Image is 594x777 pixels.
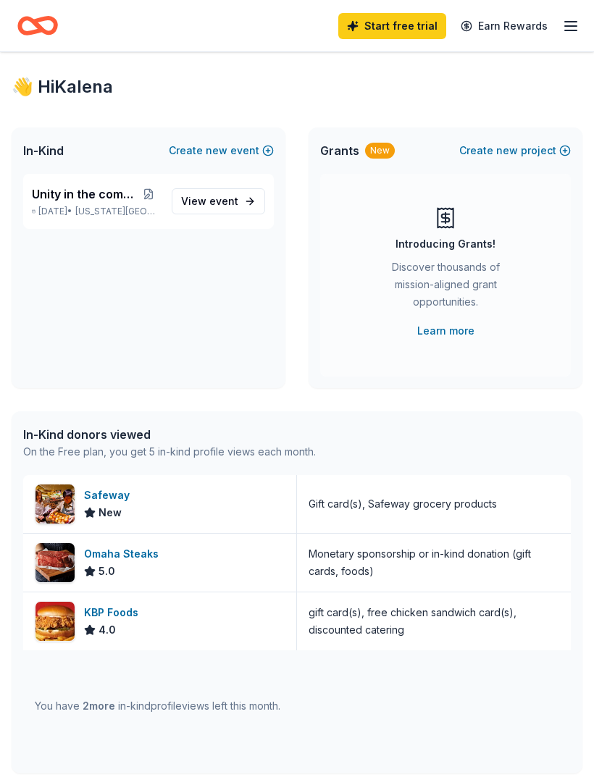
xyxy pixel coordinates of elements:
[452,13,556,39] a: Earn Rewards
[338,13,446,39] a: Start free trial
[23,443,316,461] div: On the Free plan, you get 5 in-kind profile views each month.
[99,563,115,580] span: 5.0
[417,322,474,340] a: Learn more
[35,543,75,582] img: Image for Omaha Steaks
[169,142,274,159] button: Createnewevent
[99,504,122,521] span: New
[181,193,238,210] span: View
[17,9,58,43] a: Home
[99,621,116,639] span: 4.0
[496,142,518,159] span: new
[396,235,495,253] div: Introducing Grants!
[378,259,513,316] div: Discover thousands of mission-aligned grant opportunities.
[309,604,559,639] div: gift card(s), free chicken sandwich card(s), discounted catering
[32,206,160,217] p: [DATE] •
[84,487,135,504] div: Safeway
[23,426,316,443] div: In-Kind donors viewed
[84,604,144,621] div: KBP Foods
[459,142,571,159] button: Createnewproject
[320,142,359,159] span: Grants
[83,700,115,712] span: 2 more
[206,142,227,159] span: new
[365,143,395,159] div: New
[35,602,75,641] img: Image for KBP Foods
[23,142,64,159] span: In-Kind
[209,195,238,207] span: event
[309,545,559,580] div: Monetary sponsorship or in-kind donation (gift cards, foods)
[172,188,265,214] a: View event
[75,206,160,217] span: [US_STATE][GEOGRAPHIC_DATA], [GEOGRAPHIC_DATA]
[32,185,137,203] span: Unity in the community
[35,697,280,715] div: You have in-kind profile views left this month.
[309,495,497,513] div: Gift card(s), Safeway grocery products
[84,545,164,563] div: Omaha Steaks
[12,75,582,98] div: 👋 Hi Kalena
[35,484,75,524] img: Image for Safeway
